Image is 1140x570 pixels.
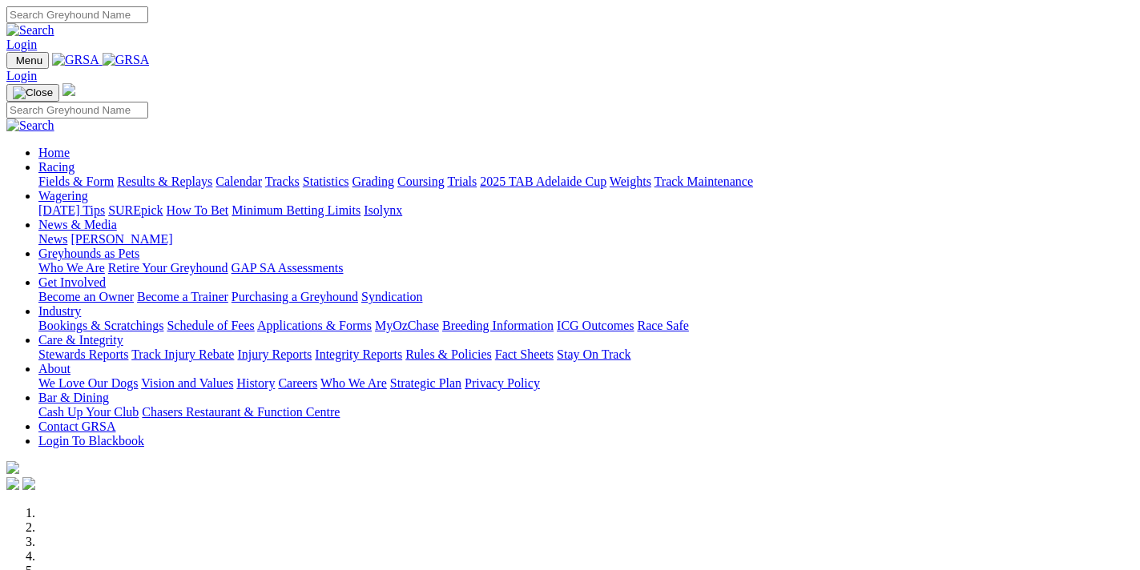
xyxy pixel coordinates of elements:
[655,175,753,188] a: Track Maintenance
[216,175,262,188] a: Calendar
[38,333,123,347] a: Care & Integrity
[320,376,387,390] a: Who We Are
[38,218,117,231] a: News & Media
[142,405,340,419] a: Chasers Restaurant & Function Centre
[465,376,540,390] a: Privacy Policy
[361,290,422,303] a: Syndication
[38,347,128,361] a: Stewards Reports
[131,347,234,361] a: Track Injury Rebate
[257,319,372,332] a: Applications & Forms
[364,203,402,217] a: Isolynx
[265,175,300,188] a: Tracks
[390,376,461,390] a: Strategic Plan
[557,347,630,361] a: Stay On Track
[13,86,53,99] img: Close
[6,477,19,490] img: facebook.svg
[232,290,358,303] a: Purchasing a Greyhound
[103,53,150,67] img: GRSA
[38,304,81,318] a: Industry
[375,319,439,332] a: MyOzChase
[38,391,109,404] a: Bar & Dining
[38,175,1134,189] div: Racing
[22,477,35,490] img: twitter.svg
[38,146,70,159] a: Home
[38,232,67,246] a: News
[38,189,88,203] a: Wagering
[6,461,19,474] img: logo-grsa-white.png
[38,347,1134,362] div: Care & Integrity
[232,203,361,217] a: Minimum Betting Limits
[38,376,138,390] a: We Love Our Dogs
[38,419,115,433] a: Contact GRSA
[480,175,606,188] a: 2025 TAB Adelaide Cup
[557,319,634,332] a: ICG Outcomes
[52,53,99,67] img: GRSA
[397,175,445,188] a: Coursing
[38,362,70,375] a: About
[6,84,59,102] button: Toggle navigation
[38,290,1134,304] div: Get Involved
[38,203,105,217] a: [DATE] Tips
[108,203,163,217] a: SUREpick
[495,347,554,361] a: Fact Sheets
[278,376,317,390] a: Careers
[405,347,492,361] a: Rules & Policies
[6,52,49,69] button: Toggle navigation
[38,275,106,289] a: Get Involved
[38,319,163,332] a: Bookings & Scratchings
[38,203,1134,218] div: Wagering
[38,434,144,448] a: Login To Blackbook
[117,175,212,188] a: Results & Replays
[6,69,37,82] a: Login
[315,347,402,361] a: Integrity Reports
[610,175,651,188] a: Weights
[232,261,344,275] a: GAP SA Assessments
[352,175,394,188] a: Grading
[237,347,312,361] a: Injury Reports
[38,376,1134,391] div: About
[6,102,148,118] input: Search
[303,175,349,188] a: Statistics
[167,319,254,332] a: Schedule of Fees
[38,160,75,174] a: Racing
[137,290,228,303] a: Become a Trainer
[108,261,228,275] a: Retire Your Greyhound
[38,261,1134,275] div: Greyhounds as Pets
[6,23,54,38] img: Search
[38,261,105,275] a: Who We Are
[6,6,148,23] input: Search
[442,319,554,332] a: Breeding Information
[38,247,139,260] a: Greyhounds as Pets
[167,203,229,217] a: How To Bet
[38,290,134,303] a: Become an Owner
[141,376,233,390] a: Vision and Values
[38,405,139,419] a: Cash Up Your Club
[447,175,477,188] a: Trials
[16,54,42,66] span: Menu
[62,83,75,96] img: logo-grsa-white.png
[38,175,114,188] a: Fields & Form
[38,319,1134,333] div: Industry
[70,232,172,246] a: [PERSON_NAME]
[236,376,275,390] a: History
[38,405,1134,419] div: Bar & Dining
[6,38,37,51] a: Login
[637,319,688,332] a: Race Safe
[38,232,1134,247] div: News & Media
[6,118,54,133] img: Search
